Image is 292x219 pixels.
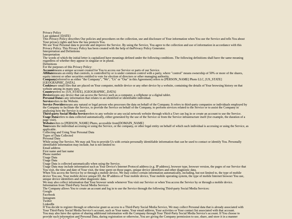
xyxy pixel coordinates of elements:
[43,184,249,187] h4: Information from Third-Party Social Media Services
[178,19,193,22] a: BLOG
[43,171,249,181] p: When You access the Service by or through a mobile device, We may collect certain information aut...
[53,19,71,22] a: ABOUT ME
[43,196,249,200] li: Instagram
[43,121,53,124] strong: Website
[43,84,53,87] strong: Cookies
[43,134,249,137] h3: Types of Data Collected
[43,53,249,56] h3: Interpretation
[43,93,51,96] strong: Device
[43,122,249,125] p: refers to [PERSON_NAME] Photo, accessible from
[43,203,249,206] li: LinkedIn
[43,69,249,72] p: means a unique account created for You to access our Service or parts of our Service.
[43,115,249,122] p: refers to data collected automatically, either generated by the use of the Service or from the Se...
[43,124,48,128] strong: You
[43,78,56,81] strong: Company
[43,181,249,184] p: We may also collect information that Your browser sends whenever You visit our Service or when Yo...
[43,159,249,162] h4: Usage Data
[43,78,249,84] p: (referred to as either "the Company", "We", "Us" or "Our" in this Agreement) refers to [PERSON_NA...
[43,146,249,150] p: Email address
[43,97,249,100] p: is any information that relates to an identified or identifiable individual.
[43,72,54,75] strong: Affiliate
[43,112,249,115] p: refers to any website or any social network website through which a User can log in or create an ...
[43,90,54,93] strong: Country
[43,124,249,131] p: means the individual accessing or using the Service, or the company, or other legal entity on beh...
[43,187,249,190] p: The Company allows You to create an account and log in to use the Service through the following T...
[133,46,165,50] a: Privacy Policy Generator
[118,121,144,124] a: [DOMAIN_NAME]
[43,68,54,72] strong: Account
[43,112,87,115] strong: Third-party Social Media Service
[43,34,249,38] p: Last updated: [DATE]
[43,150,249,153] p: First name and last name
[43,199,249,203] li: Twitter
[43,37,249,43] p: This Privacy Policy describes Our policies and procedures on the collection, use and disclosure o...
[43,205,249,212] p: If You decide to register through or otherwise grant us access to a Third-Party Social Media Serv...
[43,56,249,62] p: The words of which the initial letter is capitalized have meanings defined under the following co...
[43,103,249,112] p: means any natural or legal person who processes the data on behalf of the Company. It refers to t...
[43,93,249,97] p: means any device that can access the Service such as a computer, a cellphone or a digital tablet.
[43,84,249,90] p: are small files that are placed on Your computer, mobile device or any other device by a website,...
[43,156,249,159] p: Usage Data
[43,65,249,69] p: For the purposes of this Privacy Policy:
[43,62,249,66] h3: Definitions
[95,19,113,22] a: experience
[43,193,249,196] li: Facebook
[43,90,249,93] p: refers to: [US_STATE], [GEOGRAPHIC_DATA]
[43,162,249,165] p: Usage Data is collected automatically when using the Service.
[43,190,249,193] li: Google
[43,137,249,140] h4: Personal Data
[43,31,249,34] h1: Privacy Policy
[43,140,249,146] p: While using Our Service, We may ask You to provide Us with certain personally identifiable inform...
[43,43,249,50] p: We use Your Personal data to provide and improve the Service. By using the Service, You agree to ...
[43,96,61,100] strong: Personal Data
[43,115,58,118] strong: Usage Data
[218,19,234,22] a: CONTACT
[43,165,249,171] p: Usage Data may include information such as Your Device's Internet Protocol address (e.g. IP addre...
[43,100,53,103] strong: Service
[43,103,65,106] strong: Service Provider
[43,72,249,78] p: means an entity that controls, is controlled by or is under common control with a party, where "c...
[43,100,249,103] p: refers to the Website.
[43,131,249,134] h2: Collecting and Using Your Personal Data
[43,153,249,156] p: Phone number
[43,50,249,53] h2: Interpretation and Definitions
